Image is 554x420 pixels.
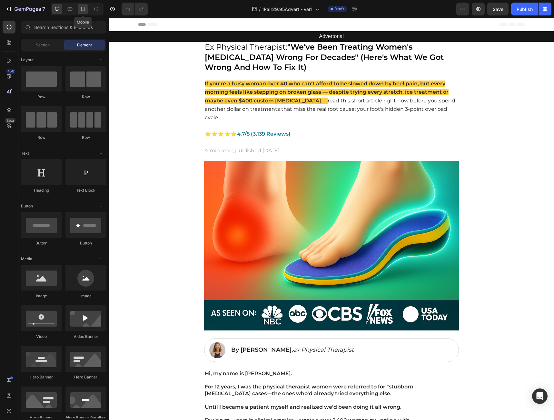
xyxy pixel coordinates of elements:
span: Media [21,256,32,262]
div: Row [65,135,106,140]
strong: 4.7/5 (3,139 Reviews) [128,113,182,119]
i: ex Physical Therapist [184,328,245,335]
img: gempages_579323754652369505-9493f631-2f8c-40bf-9dfb-27c1e8b50a0a.png [95,143,350,312]
span: 1Pair29.95Advert - var1 [262,6,312,13]
div: Hero Banner [65,374,106,380]
span: Toggle open [96,148,106,158]
div: Row [21,94,62,100]
span: Element [77,42,92,48]
div: Video [21,334,62,339]
span: Text [21,150,29,156]
div: Row [65,94,106,100]
span: Toggle open [96,201,106,211]
span: Layout [21,57,34,63]
img: gempages_579323754652369505-512ff4fc-3f18-40b0-a0db-b8887d4e3e22.png [101,324,117,340]
div: Text Block [65,187,106,193]
span: / [259,6,261,13]
div: Button [65,240,106,246]
strong: For 12 years, I was the physical therapist women were referred to for "stubborn" [MEDICAL_DATA] c... [96,366,307,378]
button: 7 [3,3,48,15]
span: Toggle open [96,254,106,264]
span: Button [21,203,33,209]
button: Save [487,3,509,15]
span: Section [36,42,50,48]
div: Open Intercom Messenger [532,388,548,404]
div: Video Banner [65,334,106,339]
p: 7 [42,5,45,13]
strong: By [PERSON_NAME], [123,328,184,335]
div: Button [21,240,62,246]
span: Draft [334,6,344,12]
span: Toggle open [96,55,106,65]
div: Image [21,293,62,299]
div: Image [65,293,106,299]
span: Save [493,6,503,12]
span: 4 min read, published [DATE] [96,129,171,136]
iframe: Design area [109,18,554,420]
div: Undo/Redo [122,3,148,15]
button: Publish [511,3,538,15]
div: Heading [21,187,62,193]
div: Beta [5,118,15,123]
strong: Until I became a patient myself and realized we'd been doing it all wrong. [96,386,293,392]
div: Row [21,135,62,140]
input: Search Sections & Elements [21,21,106,33]
strong: Hi, my name is [PERSON_NAME]. [96,352,183,358]
div: Publish [517,6,533,13]
p: During my years in clinical practice, I treated over 2,400 women struggling with... [96,399,350,406]
div: 450 [6,69,15,74]
div: Hero Banner [21,374,62,380]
